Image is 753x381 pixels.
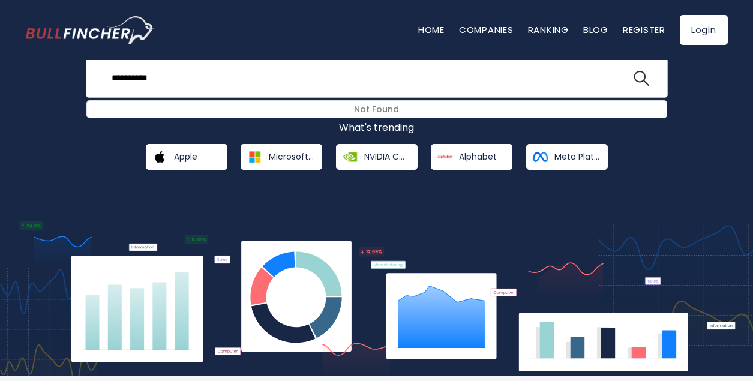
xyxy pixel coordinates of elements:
[26,16,155,44] img: bullfincher logo
[364,151,409,162] span: NVIDIA Corporation
[418,23,445,36] a: Home
[623,23,665,36] a: Register
[336,144,418,170] a: NVIDIA Corporation
[26,122,728,134] p: What's trending
[680,15,728,45] a: Login
[174,151,197,162] span: Apple
[528,23,569,36] a: Ranking
[634,71,649,86] img: search icon
[526,144,608,170] a: Meta Platforms
[87,101,667,118] div: Not Found
[431,144,512,170] a: Alphabet
[269,151,314,162] span: Microsoft Corporation
[146,144,227,170] a: Apple
[554,151,599,162] span: Meta Platforms
[459,23,514,36] a: Companies
[241,144,322,170] a: Microsoft Corporation
[583,23,608,36] a: Blog
[459,151,497,162] span: Alphabet
[26,16,155,44] a: Go to homepage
